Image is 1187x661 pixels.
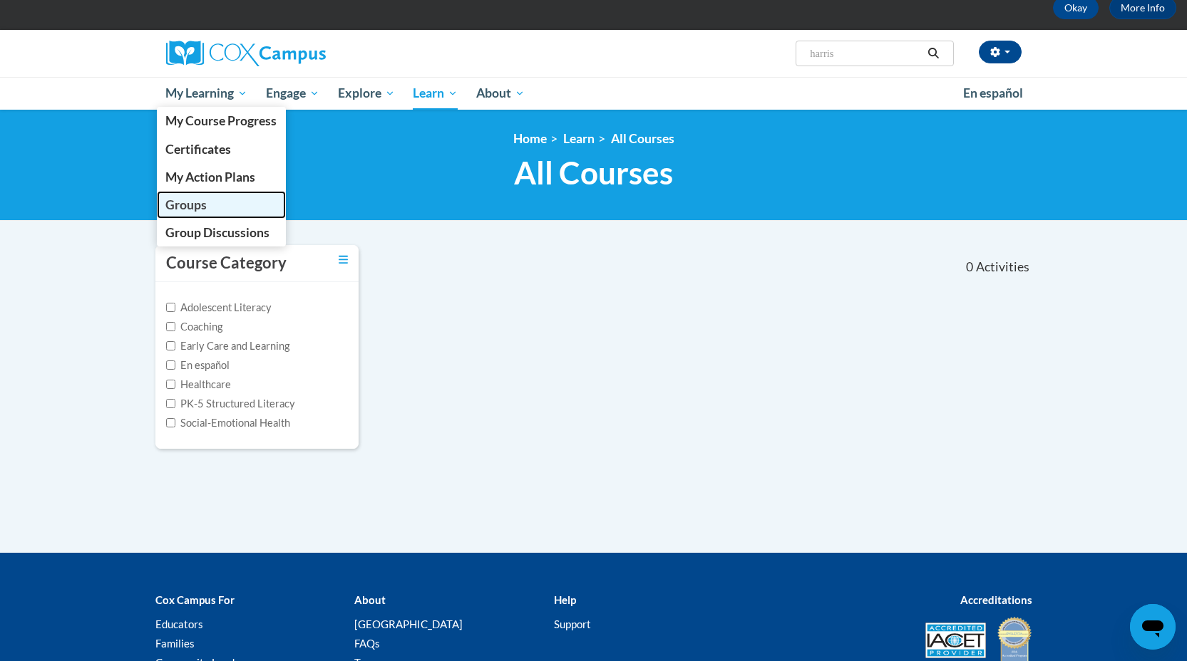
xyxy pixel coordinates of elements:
span: About [476,85,525,102]
button: Account Settings [979,41,1022,63]
span: My Learning [165,85,247,102]
span: Groups [165,197,207,212]
b: Cox Campus For [155,593,235,606]
input: Checkbox for Options [166,360,175,370]
a: [GEOGRAPHIC_DATA] [354,618,463,630]
label: Early Care and Learning [166,338,289,354]
a: All Courses [611,131,674,146]
h3: Course Category [166,252,287,274]
a: Engage [257,77,329,110]
img: Cox Campus [166,41,326,66]
a: My Course Progress [157,107,287,135]
input: Checkbox for Options [166,322,175,331]
input: Checkbox for Options [166,341,175,350]
div: Main menu [145,77,1043,110]
span: 0 [966,259,973,275]
a: Cox Campus [166,41,437,66]
a: Families [155,637,195,650]
span: All Courses [514,154,673,192]
input: Checkbox for Options [166,399,175,408]
span: Activities [976,259,1029,275]
label: Healthcare [166,377,231,392]
b: About [354,593,386,606]
span: Engage [266,85,319,102]
a: FAQs [354,637,380,650]
input: Checkbox for Options [166,380,175,389]
span: Certificates [165,142,231,157]
a: Explore [329,77,404,110]
b: Accreditations [960,593,1032,606]
span: My Action Plans [165,170,255,184]
button: Search [923,45,944,62]
span: Explore [338,85,395,102]
label: Social-Emotional Health [166,415,290,431]
a: Support [554,618,591,630]
span: Group Discussions [165,225,269,240]
a: Groups [157,191,287,219]
label: PK-5 Structured Literacy [166,396,295,412]
input: Checkbox for Options [166,303,175,312]
label: En español [166,358,230,373]
a: My Learning [157,77,257,110]
span: En español [963,85,1023,100]
img: Accredited IACET® Provider [925,623,986,658]
input: Checkbox for Options [166,418,175,427]
a: About [467,77,534,110]
label: Coaching [166,319,222,335]
input: Search Courses [808,45,923,62]
a: En español [954,78,1032,108]
a: Home [513,131,547,146]
a: Educators [155,618,203,630]
a: Toggle collapse [339,252,348,268]
b: Help [554,593,576,606]
iframe: Button to launch messaging window [1130,604,1176,650]
a: Certificates [157,135,287,163]
a: Learn [563,131,595,146]
span: My Course Progress [165,113,277,128]
span: Learn [413,85,458,102]
a: Learn [404,77,467,110]
a: My Action Plans [157,163,287,191]
label: Adolescent Literacy [166,300,272,316]
a: Group Discussions [157,219,287,246]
